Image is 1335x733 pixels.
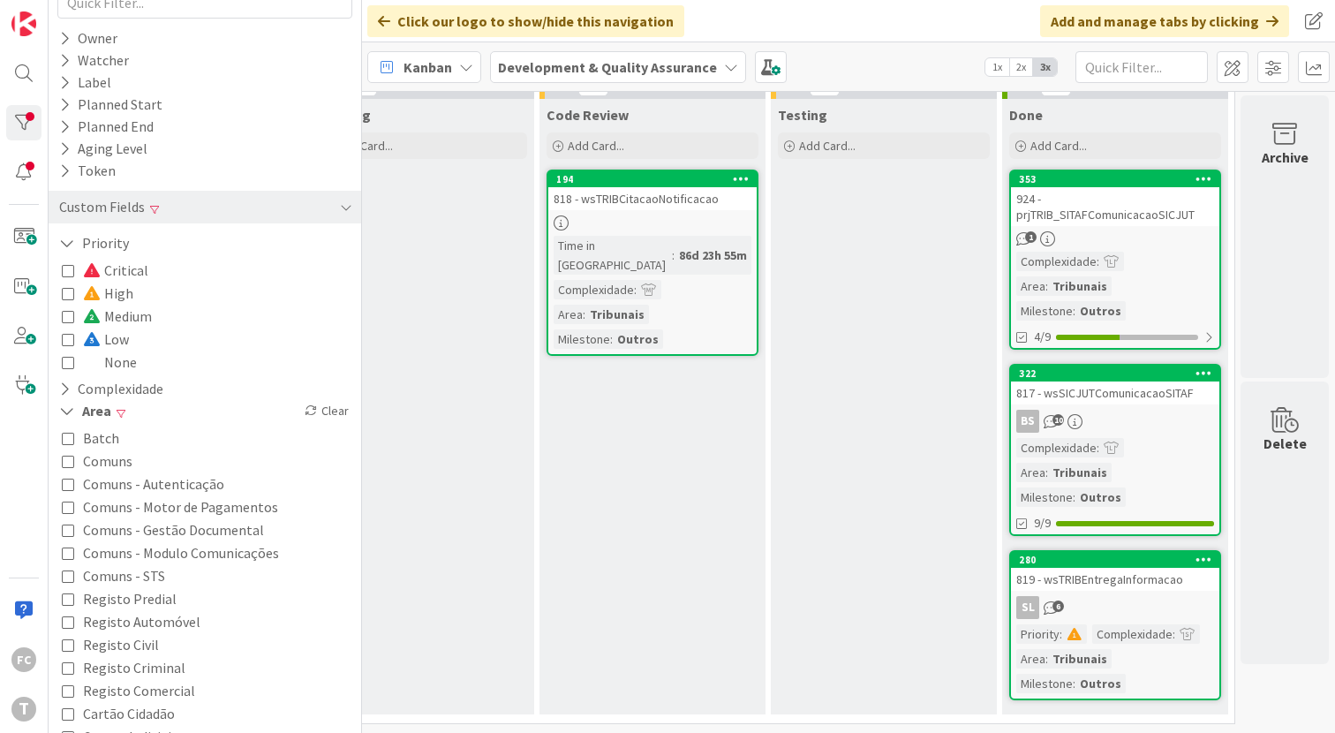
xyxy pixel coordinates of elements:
button: Critical [62,259,148,282]
button: Batch [62,427,119,450]
button: Priority [57,232,131,254]
a: 280819 - wsTRIBEntregaInformacaoSLPriority:Complexidade:Area:TribunaisMilestone:Outros [1009,550,1221,700]
div: Outros [1075,674,1126,693]
span: : [1097,438,1099,457]
span: : [1073,674,1075,693]
div: Priority [1016,624,1060,644]
span: : [1045,463,1048,482]
div: 818 - wsTRIBCitacaoNotificacao [548,187,757,210]
button: None [62,351,137,374]
span: 10 [1052,414,1064,426]
div: Area [1016,276,1045,296]
span: : [1060,624,1062,644]
div: 194818 - wsTRIBCitacaoNotificacao [548,171,757,210]
div: Outros [1075,301,1126,321]
div: 194 [556,173,757,185]
div: Complexidade [554,280,634,299]
span: Cartão Cidadão [83,702,175,725]
div: Tribunais [1048,276,1112,296]
div: Add and manage tabs by clicking [1040,5,1289,37]
div: Tribunais [1048,649,1112,669]
div: Area [1016,649,1045,669]
span: 9/9 [1034,514,1051,533]
span: Comuns - Autenticação [83,472,224,495]
div: 924 - prjTRIB_SITAFComunicacaoSICJUT [1011,187,1219,226]
span: : [1097,252,1099,271]
span: : [634,280,637,299]
span: Comuns - Gestão Documental [83,518,264,541]
div: Complexidade [1092,624,1173,644]
span: : [1173,624,1175,644]
div: SL [1016,596,1039,619]
div: Milestone [1016,674,1073,693]
button: Cartão Cidadão [62,702,175,725]
div: Milestone [554,329,610,349]
span: 1 [1025,231,1037,243]
span: 1x [985,58,1009,76]
span: Add Card... [336,138,393,154]
button: Registo Predial [62,587,177,610]
div: Outros [613,329,663,349]
div: Milestone [1016,487,1073,507]
div: Planned End [57,116,155,138]
span: Registo Comercial [83,679,195,702]
span: Add Card... [568,138,624,154]
span: : [672,246,675,265]
span: : [583,305,585,324]
div: FC [11,647,36,672]
button: Registo Comercial [62,679,195,702]
div: Label [57,72,113,94]
a: 353924 - prjTRIB_SITAFComunicacaoSICJUTComplexidade:Area:TribunaisMilestone:Outros4/9 [1009,170,1221,350]
span: Comuns - Modulo Comunicações [83,541,279,564]
span: 4/9 [1034,328,1051,346]
button: Comuns [62,450,132,472]
div: 322817 - wsSICJUTComunicacaoSITAF [1011,366,1219,404]
span: Comuns - STS [83,564,165,587]
span: Testing [778,106,827,124]
div: Milestone [1016,301,1073,321]
div: Area [554,305,583,324]
div: Watcher [57,49,131,72]
button: Complexidade [57,378,165,400]
span: Critical [83,259,148,282]
div: Clear [301,400,352,422]
button: Comuns - Gestão Documental [62,518,264,541]
button: Registo Automóvel [62,610,200,633]
div: Outros [1075,487,1126,507]
span: Comuns - Motor de Pagamentos [83,495,278,518]
div: 353 [1019,173,1219,185]
span: Registo Predial [83,587,177,610]
div: 819 - wsTRIBEntregaInformacao [1011,568,1219,591]
div: Aging Level [57,138,149,160]
div: Owner [57,27,119,49]
span: : [1073,487,1075,507]
span: Medium [83,305,152,328]
div: 353924 - prjTRIB_SITAFComunicacaoSICJUT [1011,171,1219,226]
span: High [83,282,133,305]
span: Comuns [83,450,132,472]
div: Area [1016,463,1045,482]
a: 194818 - wsTRIBCitacaoNotificacaoTime in [GEOGRAPHIC_DATA]:86d 23h 55mComplexidade:Area:Tribunais... [547,170,758,356]
div: Custom Fields [57,196,147,218]
span: None [83,351,137,374]
div: BS [1016,410,1039,433]
button: Registo Civil [62,633,159,656]
b: Development & Quality Assurance [498,58,717,76]
span: Code Review [547,106,629,124]
span: Registo Criminal [83,656,185,679]
div: Complexidade [1016,252,1097,271]
div: 322 [1011,366,1219,382]
span: Add Card... [799,138,856,154]
div: 280819 - wsTRIBEntregaInformacao [1011,552,1219,591]
span: Done [1009,106,1043,124]
span: : [1045,276,1048,296]
span: 6 [1052,601,1064,612]
button: Low [62,328,129,351]
div: Tribunais [1048,463,1112,482]
span: Kanban [404,57,452,78]
span: : [610,329,613,349]
button: Comuns - Modulo Comunicações [62,541,279,564]
button: Comuns - Autenticação [62,472,224,495]
div: Click our logo to show/hide this navigation [367,5,684,37]
button: Comuns - Motor de Pagamentos [62,495,278,518]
